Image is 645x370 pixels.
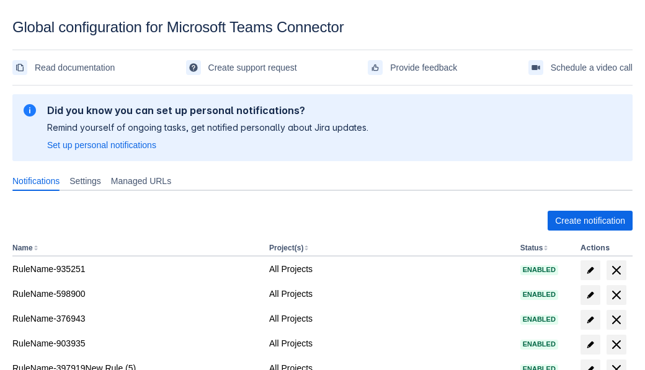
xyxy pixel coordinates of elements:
[12,175,60,187] span: Notifications
[520,341,558,348] span: Enabled
[609,263,624,278] span: delete
[269,288,510,300] div: All Projects
[269,263,510,275] div: All Projects
[609,288,624,302] span: delete
[47,121,368,134] p: Remind yourself of ongoing tasks, get notified personally about Jira updates.
[585,340,595,350] span: edit
[585,290,595,300] span: edit
[531,63,541,73] span: videoCall
[551,58,633,77] span: Schedule a video call
[12,244,33,252] button: Name
[69,175,101,187] span: Settings
[390,58,457,77] span: Provide feedback
[208,58,297,77] span: Create support request
[555,211,625,231] span: Create notification
[12,337,259,350] div: RuleName-903935
[370,63,380,73] span: feedback
[368,58,457,77] a: Provide feedback
[15,63,25,73] span: documentation
[12,19,633,36] div: Global configuration for Microsoft Teams Connector
[269,337,510,350] div: All Projects
[520,316,558,323] span: Enabled
[12,288,259,300] div: RuleName-598900
[585,315,595,325] span: edit
[520,244,543,252] button: Status
[576,240,633,257] th: Actions
[269,312,510,325] div: All Projects
[12,312,259,325] div: RuleName-376943
[520,291,558,298] span: Enabled
[186,58,297,77] a: Create support request
[47,139,156,151] a: Set up personal notifications
[12,263,259,275] div: RuleName-935251
[47,104,368,117] h2: Did you know you can set up personal notifications?
[22,103,37,118] span: information
[609,337,624,352] span: delete
[585,265,595,275] span: edit
[189,63,198,73] span: support
[111,175,171,187] span: Managed URLs
[609,312,624,327] span: delete
[12,58,115,77] a: Read documentation
[269,244,303,252] button: Project(s)
[548,211,633,231] button: Create notification
[520,266,558,273] span: Enabled
[528,58,633,77] a: Schedule a video call
[35,58,115,77] span: Read documentation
